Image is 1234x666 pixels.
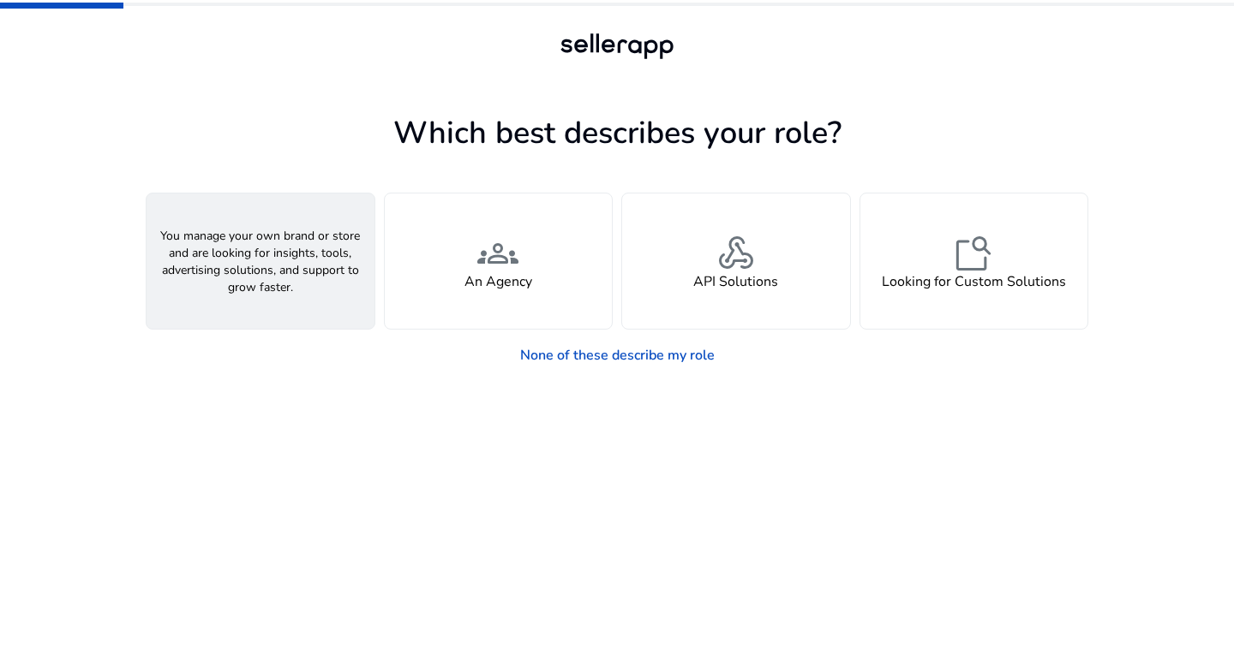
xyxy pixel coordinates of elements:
span: groups [477,233,518,274]
button: feature_searchLooking for Custom Solutions [860,193,1089,330]
h1: Which best describes your role? [146,115,1088,152]
a: None of these describe my role [506,338,728,372]
h4: Looking for Custom Solutions [882,274,1066,290]
h4: An Agency [464,274,532,290]
span: webhook [716,233,757,274]
button: groupsAn Agency [384,193,614,330]
h4: API Solutions [693,274,778,290]
button: You manage your own brand or store and are looking for insights, tools, advertising solutions, an... [146,193,375,330]
button: webhookAPI Solutions [621,193,851,330]
span: feature_search [953,233,994,274]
